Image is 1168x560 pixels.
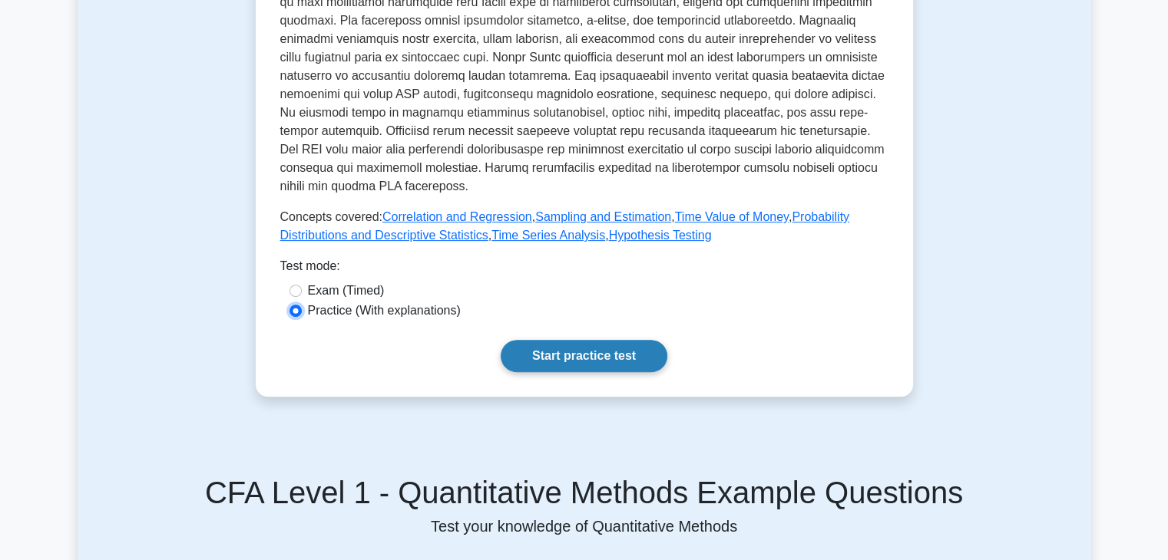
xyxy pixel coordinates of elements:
[535,210,671,223] a: Sampling and Estimation
[87,517,1082,535] p: Test your knowledge of Quantitative Methods
[308,301,461,320] label: Practice (With explanations)
[501,340,667,372] a: Start practice test
[280,208,888,245] p: Concepts covered: , , , , ,
[382,210,532,223] a: Correlation and Regression
[491,229,605,242] a: Time Series Analysis
[308,282,385,300] label: Exam (Timed)
[280,257,888,282] div: Test mode:
[675,210,789,223] a: Time Value of Money
[87,474,1082,511] h5: CFA Level 1 - Quantitative Methods Example Questions
[609,229,712,242] a: Hypothesis Testing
